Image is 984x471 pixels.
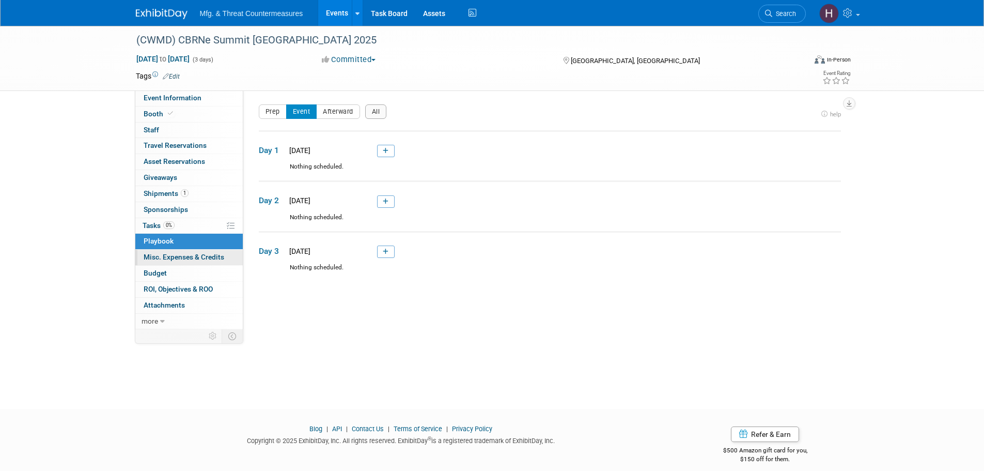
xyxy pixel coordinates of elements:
[259,104,287,119] button: Prep
[452,425,492,433] a: Privacy Policy
[144,126,159,134] span: Staff
[826,56,851,64] div: In-Person
[192,56,213,63] span: (3 days)
[259,162,841,180] div: Nothing scheduled.
[142,317,158,325] span: more
[259,145,285,156] span: Day 1
[136,434,667,446] div: Copyright © 2025 ExhibitDay, Inc. All rights reserved. ExhibitDay is a registered trademark of Ex...
[365,104,387,119] button: All
[135,138,243,154] a: Travel Reservations
[135,170,243,186] a: Giveaways
[571,57,700,65] span: [GEOGRAPHIC_DATA], [GEOGRAPHIC_DATA]
[286,146,310,155] span: [DATE]
[158,55,168,63] span: to
[259,263,841,281] div: Nothing scheduled.
[135,266,243,281] a: Budget
[144,301,185,309] span: Attachments
[135,298,243,313] a: Attachments
[318,54,380,65] button: Committed
[385,425,392,433] span: |
[144,110,175,118] span: Booth
[136,9,188,19] img: ExhibitDay
[135,107,243,122] a: Booth
[324,425,331,433] span: |
[135,282,243,297] a: ROI, Objectives & ROO
[444,425,450,433] span: |
[144,237,174,245] span: Playbook
[682,455,849,464] div: $150 off for them.
[135,186,243,202] a: Shipments1
[135,234,243,249] a: Playbook
[259,195,285,206] span: Day 2
[343,425,350,433] span: |
[135,123,243,138] a: Staff
[309,425,322,433] a: Blog
[144,157,205,165] span: Asset Reservations
[135,314,243,329] a: more
[731,427,799,442] a: Refer & Earn
[815,55,825,64] img: Format-Inperson.png
[332,425,342,433] a: API
[204,329,222,343] td: Personalize Event Tab Strip
[144,269,167,277] span: Budget
[181,189,189,197] span: 1
[163,73,180,80] a: Edit
[144,205,188,214] span: Sponsorships
[135,202,243,218] a: Sponsorships
[394,425,442,433] a: Terms of Service
[144,173,177,181] span: Giveaways
[144,253,224,261] span: Misc. Expenses & Credits
[352,425,384,433] a: Contact Us
[168,111,173,116] i: Booth reservation complete
[144,285,213,293] span: ROI, Objectives & ROO
[772,10,796,18] span: Search
[745,54,851,69] div: Event Format
[819,4,839,23] img: Hillary Hawkins
[144,141,207,149] span: Travel Reservations
[758,5,806,23] a: Search
[144,94,201,102] span: Event Information
[316,104,360,119] button: Afterward
[682,439,849,463] div: $500 Amazon gift card for you,
[136,71,180,81] td: Tags
[428,436,431,442] sup: ®
[822,71,850,76] div: Event Rating
[259,246,285,257] span: Day 3
[136,54,190,64] span: [DATE] [DATE]
[286,104,317,119] button: Event
[200,9,303,18] span: Mfg. & Threat Countermeasures
[144,189,189,197] span: Shipments
[135,250,243,265] a: Misc. Expenses & Credits
[135,218,243,234] a: Tasks0%
[163,221,175,229] span: 0%
[259,213,841,231] div: Nothing scheduled.
[286,196,310,205] span: [DATE]
[222,329,243,343] td: Toggle Event Tabs
[135,154,243,170] a: Asset Reservations
[830,111,841,118] span: help
[135,90,243,106] a: Event Information
[133,31,790,50] div: (CWMD) CBRNe Summit [GEOGRAPHIC_DATA] 2025
[143,221,175,230] span: Tasks
[286,247,310,255] span: [DATE]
